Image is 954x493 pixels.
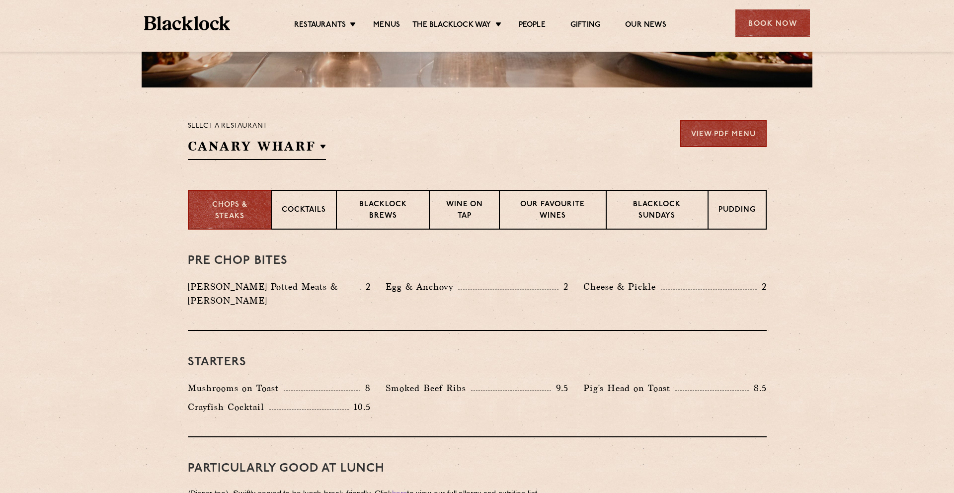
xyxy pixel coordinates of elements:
a: People [519,20,546,31]
p: 2 [757,280,767,293]
h3: Pre Chop Bites [188,254,767,267]
p: 8 [360,382,371,395]
h3: Starters [188,356,767,369]
p: Blacklock Sundays [617,199,697,223]
p: Mushrooms on Toast [188,381,284,395]
p: Cheese & Pickle [583,280,661,294]
p: Egg & Anchovy [386,280,458,294]
a: View PDF Menu [680,120,767,147]
p: Select a restaurant [188,120,326,133]
p: 2 [558,280,568,293]
a: The Blacklock Way [412,20,491,31]
a: Gifting [570,20,600,31]
a: Restaurants [294,20,346,31]
a: Our News [625,20,666,31]
p: Blacklock Brews [347,199,419,223]
img: BL_Textured_Logo-footer-cropped.svg [144,16,230,30]
p: Cocktails [282,205,326,217]
div: Book Now [735,9,810,37]
p: Our favourite wines [510,199,596,223]
h2: Canary Wharf [188,138,326,160]
p: Chops & Steaks [199,200,261,222]
p: [PERSON_NAME] Potted Meats & [PERSON_NAME] [188,280,360,308]
p: 9.5 [551,382,569,395]
p: 10.5 [349,401,371,413]
p: Pudding [718,205,756,217]
h3: PARTICULARLY GOOD AT LUNCH [188,462,767,475]
p: Smoked Beef Ribs [386,381,471,395]
p: Wine on Tap [440,199,488,223]
a: Menus [373,20,400,31]
p: Crayfish Cocktail [188,400,269,414]
p: 2 [361,280,371,293]
p: 8.5 [749,382,767,395]
p: Pig's Head on Toast [583,381,675,395]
